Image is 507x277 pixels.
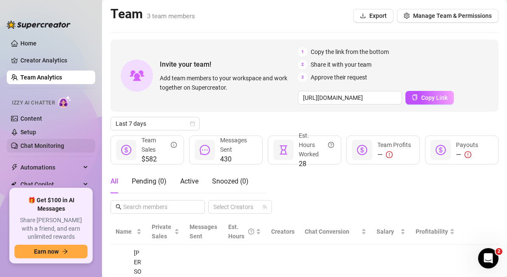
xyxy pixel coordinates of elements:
span: dollar-circle [357,145,367,155]
button: Manage Team & Permissions [397,9,499,23]
button: Earn nowarrow-right [14,245,88,258]
span: Active [180,177,198,185]
span: Share it with your team [311,60,371,69]
span: setting [404,13,410,19]
span: Export [369,12,387,19]
span: calendar [190,121,195,126]
span: 3 [298,73,307,82]
span: arrow-right [62,249,68,254]
span: Name [116,227,135,236]
span: 2 [298,60,307,69]
a: Content [20,115,42,122]
span: question-circle [248,222,254,241]
img: AI Chatter [58,96,71,108]
span: Copy Link [421,94,448,101]
span: 3 team members [147,12,195,20]
span: download [360,13,366,19]
div: Est. Hours [228,222,255,241]
span: Approve their request [311,73,367,82]
span: Earn now [34,248,59,255]
a: Creator Analytics [20,54,88,67]
span: dollar-circle [121,145,131,155]
span: search [116,204,122,210]
span: Payouts [456,141,478,148]
button: Copy Link [405,91,454,105]
div: — [456,150,478,160]
span: info-circle [171,136,177,154]
th: Name [110,219,147,245]
span: Automations [20,161,81,174]
div: All [110,176,118,187]
th: Creators [266,219,300,245]
img: Chat Copilot [11,181,17,187]
span: Add team members to your workspace and work together on Supercreator. [160,73,295,92]
span: Messages Sent [190,223,217,240]
span: 🎁 Get $100 in AI Messages [14,196,88,213]
span: 28 [299,159,334,169]
span: 1 [298,47,307,57]
button: Export [353,9,394,23]
div: — [377,150,411,160]
a: Setup [20,129,36,136]
a: Chat Monitoring [20,142,64,149]
h2: Team [110,6,195,22]
div: Pending ( 0 ) [132,176,167,187]
div: Team Sales [142,136,177,154]
span: Salary [377,228,394,235]
input: Search members [123,202,193,212]
span: Last 7 days [116,117,195,130]
span: hourglass [278,145,289,155]
span: message [200,145,210,155]
img: logo-BBDzfeDw.svg [7,20,71,29]
span: team [262,204,267,209]
span: thunderbolt [11,164,18,171]
span: Profitability [416,228,448,235]
span: Copy the link from the bottom [311,47,389,57]
iframe: Intercom live chat [478,248,499,269]
span: Izzy AI Chatter [12,99,55,107]
span: Snoozed ( 0 ) [212,177,249,185]
span: Team Profits [377,141,411,148]
a: Home [20,40,37,47]
span: Messages Sent [220,137,247,153]
span: $582 [142,154,177,164]
span: exclamation-circle [465,151,471,158]
span: question-circle [328,131,334,159]
span: dollar-circle [436,145,446,155]
div: Est. Hours Worked [299,131,334,159]
span: 430 [220,154,255,164]
a: Team Analytics [20,74,62,81]
span: Manage Team & Permissions [413,12,492,19]
span: copy [412,94,418,100]
span: Chat Conversion [305,228,349,235]
span: Private Sales [152,223,171,240]
span: Share [PERSON_NAME] with a friend, and earn unlimited rewards [14,216,88,241]
span: Chat Copilot [20,178,81,191]
span: Invite your team! [160,59,298,70]
span: 2 [496,248,502,255]
span: exclamation-circle [386,151,393,158]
